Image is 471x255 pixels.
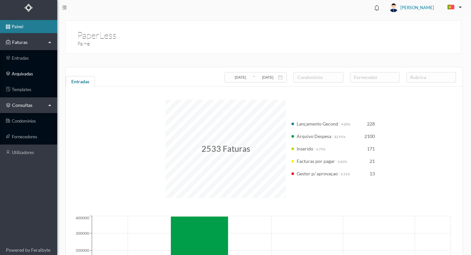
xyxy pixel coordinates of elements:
span: 9.00% [341,122,350,126]
tspan: 300000 [76,230,89,235]
div: Entradas [66,76,95,89]
i: icon: bell [373,4,381,12]
span: 6.75% [316,147,325,151]
tspan: 200000 [76,248,89,253]
span: consultas [12,102,45,108]
span: 13 [370,171,375,176]
input: Data inicial [228,74,253,81]
img: Logo [25,4,33,12]
i: icon: menu-fold [62,5,67,10]
span: Inserido [297,146,313,151]
span: 171 [367,146,375,151]
tspan: 400000 [76,215,89,220]
div: fornecedor [354,74,393,81]
span: 2533 Faturas [201,144,250,153]
span: Faturas [10,39,46,46]
img: user_titan3.af2715ee.jpg [389,3,398,12]
div: condomínio [297,74,336,81]
i: icon: calendar [278,75,283,80]
span: 228 [367,121,375,127]
span: Gestor p/ aprovaçao [297,171,338,176]
span: Facturas por pagar [297,158,335,164]
span: 2100 [364,133,375,139]
span: 21 [370,158,375,164]
h1: PaperLess [77,28,116,31]
button: PT [442,2,464,13]
span: 0.83% [338,160,347,164]
span: Lançamento Gecond [297,121,338,127]
input: Data final [256,74,280,81]
h3: Painel [77,40,267,48]
div: rubrica [410,74,449,81]
span: 82.91% [334,135,345,139]
span: Arquivo Despesa [297,133,331,139]
span: 0.51% [341,172,350,176]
